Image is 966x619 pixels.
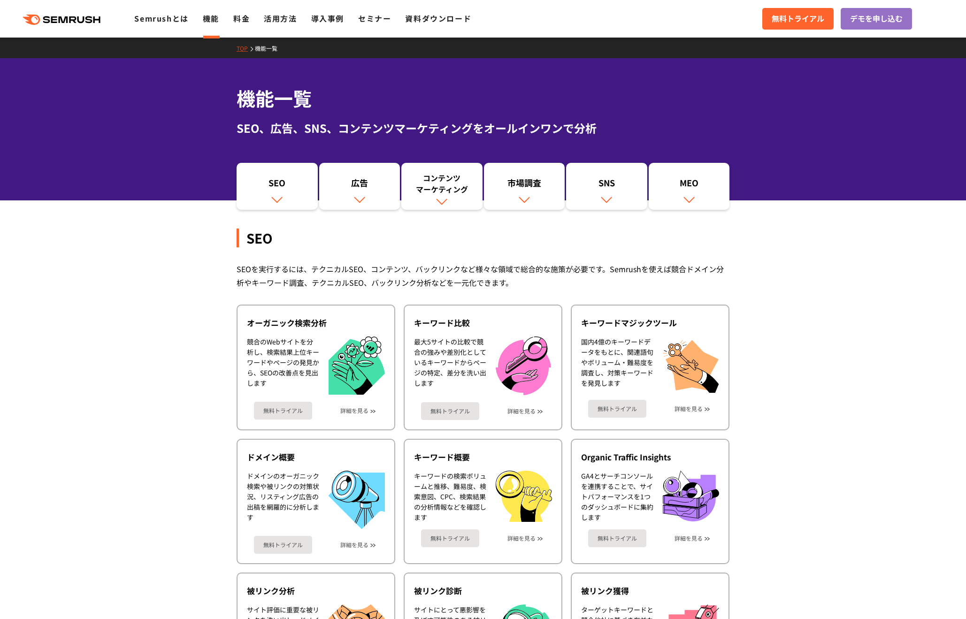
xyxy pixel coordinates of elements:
[489,177,560,193] div: 市場調査
[237,163,318,210] a: SEO
[414,471,486,522] div: キーワードの検索ボリュームと推移、難易度、検索意図、CPC、検索結果の分析情報などを確認します
[653,177,725,193] div: MEO
[484,163,565,210] a: 市場調査
[401,163,483,210] a: コンテンツマーケティング
[319,163,400,210] a: 広告
[841,8,912,30] a: デモを申し込む
[324,177,396,193] div: 広告
[203,13,219,24] a: 機能
[264,13,297,24] a: 活用方法
[406,172,478,195] div: コンテンツ マーケティング
[241,177,313,193] div: SEO
[254,402,312,420] a: 無料トライアル
[358,13,391,24] a: セミナー
[414,585,552,596] div: 被リンク診断
[762,8,834,30] a: 無料トライアル
[247,336,319,395] div: 競合のWebサイトを分析し、検索結果上位キーワードやページの発見から、SEOの改善点を見出します
[247,451,385,463] div: ドメイン概要
[507,408,536,414] a: 詳細を見る
[414,451,552,463] div: キーワード概要
[675,405,703,412] a: 詳細を見る
[581,336,653,393] div: 国内4億のキーワードデータをもとに、関連語句やボリューム・難易度を調査し、対策キーワードを発見します
[237,120,729,137] div: SEO、広告、SNS、コンテンツマーケティングをオールインワンで分析
[247,471,319,529] div: ドメインのオーガニック検索や被リンクの対策状況、リスティング広告の出稿を網羅的に分析します
[772,13,824,25] span: 無料トライアル
[571,177,643,193] div: SNS
[340,407,368,414] a: 詳細を見る
[581,585,719,596] div: 被リンク獲得
[311,13,344,24] a: 導入事例
[566,163,647,210] a: SNS
[134,13,188,24] a: Semrushとは
[247,317,385,329] div: オーガニック検索分析
[581,317,719,329] div: キーワードマジックツール
[675,535,703,542] a: 詳細を見る
[663,471,719,521] img: Organic Traffic Insights
[340,542,368,548] a: 詳細を見る
[237,44,255,52] a: TOP
[329,471,385,529] img: ドメイン概要
[329,336,385,395] img: オーガニック検索分析
[255,44,284,52] a: 機能一覧
[237,229,729,247] div: SEO
[237,262,729,290] div: SEOを実行するには、テクニカルSEO、コンテンツ、バックリンクなど様々な領域で総合的な施策が必要です。Semrushを使えば競合ドメイン分析やキーワード調査、テクニカルSEO、バックリンク分析...
[496,471,552,522] img: キーワード概要
[588,400,646,418] a: 無料トライアル
[507,535,536,542] a: 詳細を見る
[421,529,479,547] a: 無料トライアル
[405,13,471,24] a: 資料ダウンロード
[663,336,719,393] img: キーワードマジックツール
[850,13,903,25] span: デモを申し込む
[581,451,719,463] div: Organic Traffic Insights
[414,336,486,395] div: 最大5サイトの比較で競合の強みや差別化としているキーワードからページの特定、差分を洗い出します
[496,336,551,395] img: キーワード比較
[649,163,730,210] a: MEO
[233,13,250,24] a: 料金
[414,317,552,329] div: キーワード比較
[421,402,479,420] a: 無料トライアル
[581,471,653,522] div: GA4とサーチコンソールを連携することで、サイトパフォーマンスを1つのダッシュボードに集約します
[237,84,729,112] h1: 機能一覧
[247,585,385,596] div: 被リンク分析
[588,529,646,547] a: 無料トライアル
[254,536,312,554] a: 無料トライアル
